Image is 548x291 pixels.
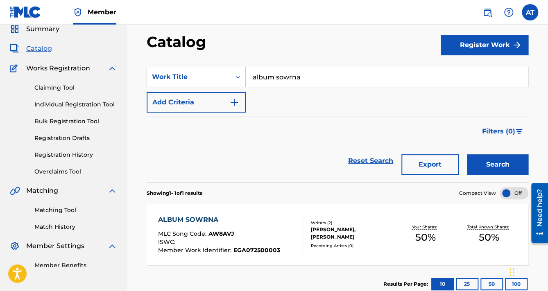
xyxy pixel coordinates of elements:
a: Claiming Tool [34,83,117,92]
img: help [504,7,514,17]
a: Bulk Registration Tool [34,117,117,126]
span: Matching [26,186,58,196]
div: [PERSON_NAME], [PERSON_NAME] [311,226,394,241]
span: Filters ( 0 ) [482,126,515,136]
span: 50 % [415,230,436,245]
div: Help [500,4,517,20]
img: search [482,7,492,17]
iframe: Resource Center [525,180,548,246]
span: AW8AVJ [208,230,234,237]
img: expand [107,241,117,251]
span: Member Settings [26,241,84,251]
span: Compact View [459,189,496,197]
button: 25 [456,278,478,290]
img: filter [516,129,523,134]
button: Search [467,154,528,175]
button: Filters (0) [477,121,528,142]
div: Recording Artists ( 0 ) [311,243,394,249]
div: User Menu [522,4,538,20]
span: EGA072500003 [233,246,280,254]
img: f7272a7cc735f4ea7f67.svg [512,40,522,50]
img: Catalog [10,44,20,54]
div: Writers ( 2 ) [311,220,394,226]
span: Member [88,7,116,17]
a: Matching Tool [34,206,117,214]
button: Add Criteria [147,92,246,113]
span: ISWC : [158,238,177,246]
a: ALBUM SOWRNAMLC Song Code:AW8AVJISWC:Member Work Identifier:EGA072500003Writers (2)[PERSON_NAME],... [147,203,528,265]
img: Top Rightsholder [73,7,83,17]
div: Drag [510,260,514,284]
button: Register Work [441,35,528,55]
a: Member Benefits [34,261,117,270]
p: Total Known Shares: [467,224,511,230]
p: Showing 1 - 1 of 1 results [147,189,202,197]
img: Works Registration [10,63,20,73]
button: Export [401,154,459,175]
button: 10 [431,278,454,290]
div: Work Title [152,72,226,82]
form: Search Form [147,67,528,183]
img: expand [107,63,117,73]
button: 50 [480,278,503,290]
img: Member Settings [10,241,20,251]
span: 50 % [479,230,499,245]
a: Reset Search [344,152,397,170]
span: Summary [26,24,59,34]
span: Works Registration [26,63,90,73]
a: Overclaims Tool [34,167,117,176]
button: 100 [505,278,528,290]
div: ALBUM SOWRNA [158,215,280,225]
img: expand [107,186,117,196]
p: Your Shares: [412,224,439,230]
img: 9d2ae6d4665cec9f34b9.svg [229,97,239,107]
a: SummarySummary [10,24,59,34]
span: MLC Song Code : [158,230,208,237]
a: Individual Registration Tool [34,100,117,109]
a: CatalogCatalog [10,44,52,54]
p: Results Per Page: [383,280,430,288]
img: MLC Logo [10,6,41,18]
a: Registration History [34,151,117,159]
img: Matching [10,186,20,196]
a: Registration Drafts [34,134,117,142]
a: Public Search [479,4,496,20]
img: Summary [10,24,20,34]
a: Match History [34,223,117,231]
span: Member Work Identifier : [158,246,233,254]
span: Catalog [26,44,52,54]
iframe: Chat Widget [507,252,548,291]
h2: Catalog [147,33,210,51]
